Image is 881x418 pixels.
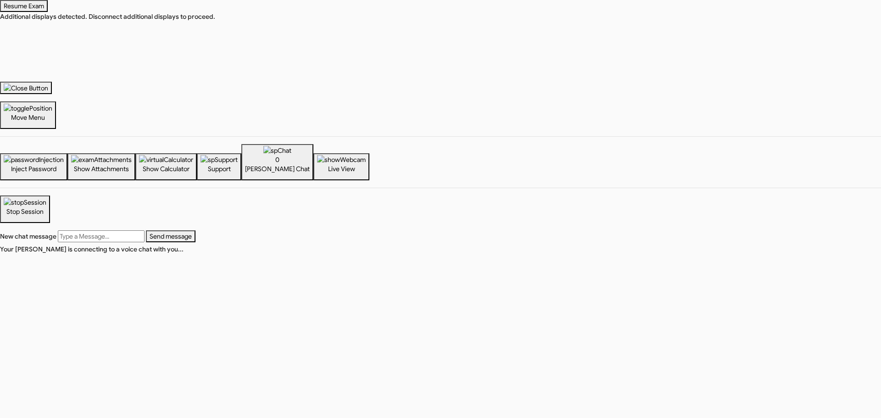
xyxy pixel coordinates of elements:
[317,155,366,164] img: showWebcam
[150,232,192,240] span: Send message
[139,164,193,173] p: Show Calculator
[201,155,238,164] img: spSupport
[58,230,145,242] input: Type a Message...
[313,153,369,180] button: Live View
[67,153,135,180] button: Show Attachments
[263,146,291,155] img: spChat
[245,155,310,164] div: 0
[245,164,310,173] p: [PERSON_NAME] Chat
[139,155,193,164] img: virtualCalculator
[317,164,366,173] p: Live View
[4,155,64,164] img: passwordInjection
[71,155,132,164] img: examAttachments
[135,153,197,180] button: Show Calculator
[4,104,52,113] img: togglePosition
[201,164,238,173] p: Support
[241,144,313,180] button: spChat0[PERSON_NAME] Chat
[4,198,46,207] img: stopSession
[146,230,195,242] button: Send message
[197,153,241,180] button: Support
[4,164,64,173] p: Inject Password
[71,164,132,173] p: Show Attachments
[4,113,52,122] p: Move Menu
[4,207,46,216] p: Stop Session
[4,84,48,93] img: Close Button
